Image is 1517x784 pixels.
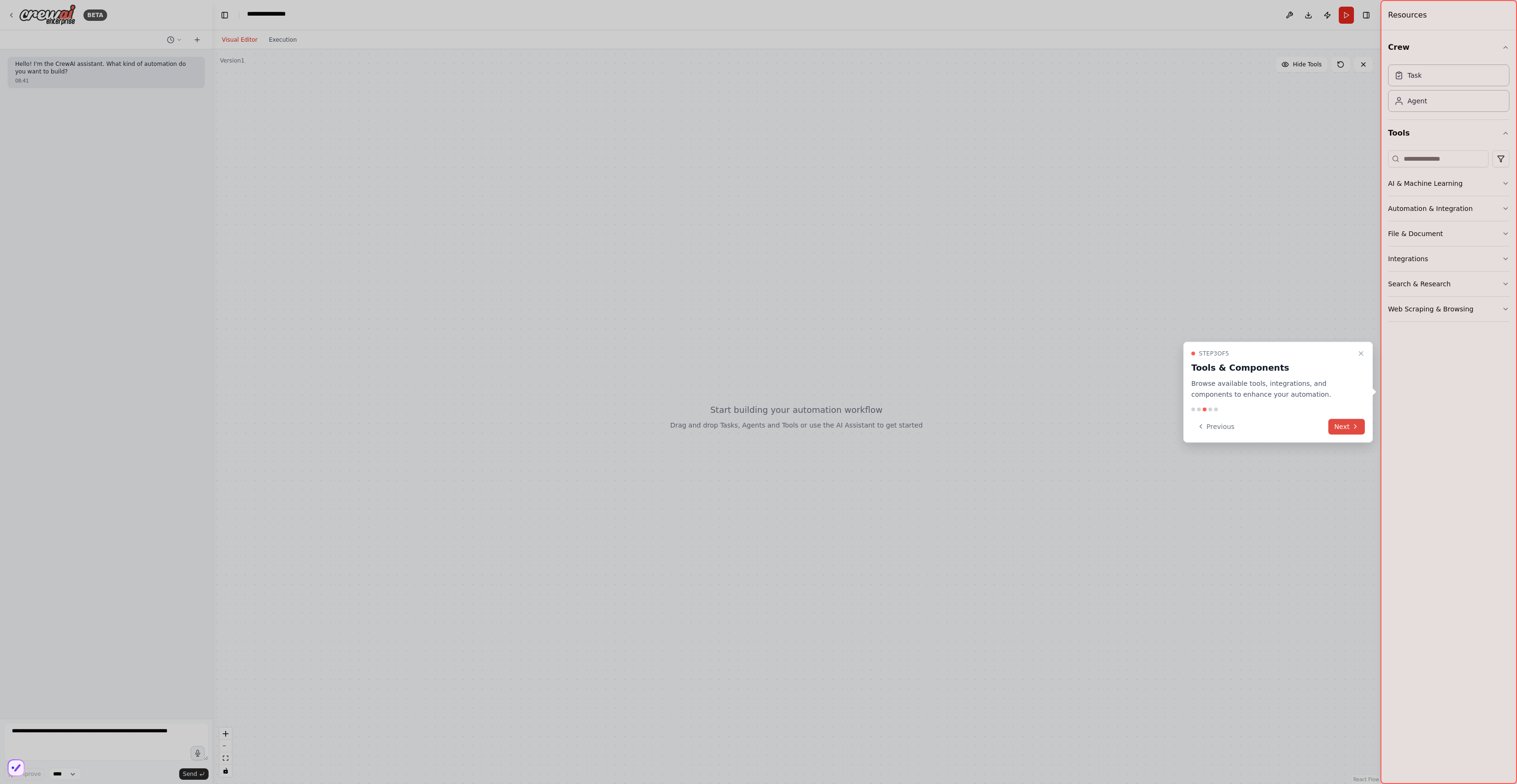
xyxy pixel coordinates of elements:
[1355,348,1367,359] button: Close walkthrough
[1191,378,1353,400] p: Browse available tools, integrations, and components to enhance your automation.
[218,9,231,22] button: Hide left sidebar
[1191,361,1353,374] h3: Tools & Components
[1199,350,1229,357] span: Step 3 of 5
[1191,419,1240,434] button: Previous
[1328,419,1365,434] button: Next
